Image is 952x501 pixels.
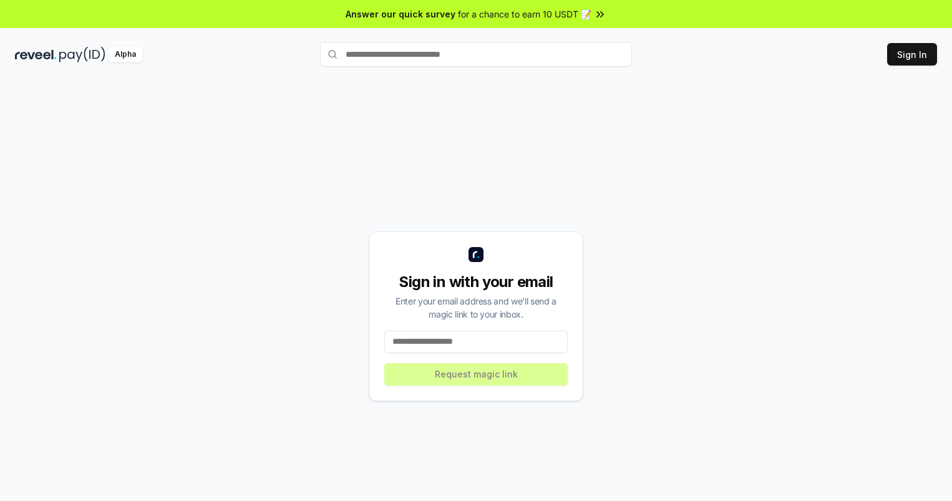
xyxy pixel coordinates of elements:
img: pay_id [59,47,105,62]
span: for a chance to earn 10 USDT 📝 [458,7,591,21]
img: reveel_dark [15,47,57,62]
button: Sign In [887,43,937,66]
div: Sign in with your email [384,272,568,292]
span: Answer our quick survey [346,7,455,21]
img: logo_small [469,247,483,262]
div: Alpha [108,47,143,62]
div: Enter your email address and we’ll send a magic link to your inbox. [384,294,568,321]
